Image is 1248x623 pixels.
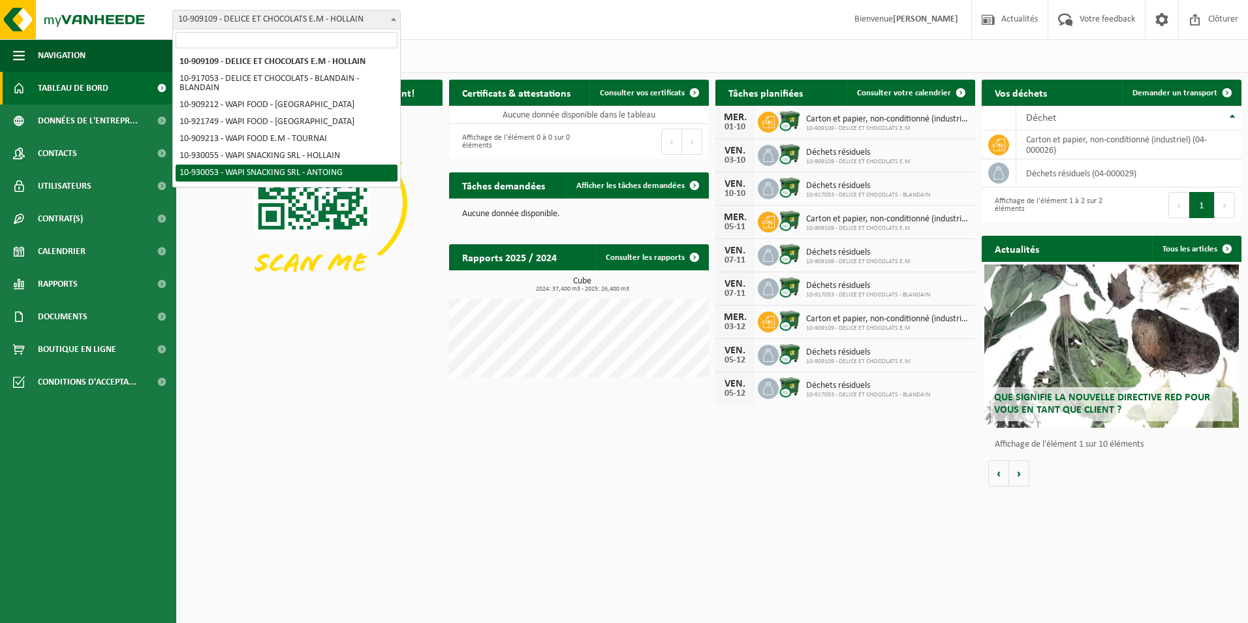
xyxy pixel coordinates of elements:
li: 10-930055 - WAPI SNACKING SRL - HOLLAIN [176,182,398,199]
span: 2024: 37,400 m3 - 2025: 26,400 m3 [456,286,709,293]
button: Previous [1168,192,1189,218]
span: Utilisateurs [38,170,91,202]
li: 10-917053 - DELICE ET CHOCOLATS - BLANDAIN - BLANDAIN [176,71,398,97]
h2: Rapports 2025 / 2024 [449,244,570,270]
button: Volgende [1009,460,1029,487]
div: Affichage de l'élément 1 à 2 sur 2 éléments [988,191,1105,219]
span: 10-909109 - DELICE ET CHOCOLATS E.M [806,258,911,266]
span: Afficher les tâches demandées [576,182,685,190]
span: Déchets résiduels [806,347,911,358]
span: Que signifie la nouvelle directive RED pour vous en tant que client ? [994,392,1210,415]
strong: [PERSON_NAME] [893,14,958,24]
img: WB-1100-CU [779,210,801,232]
span: Consulter votre calendrier [857,89,951,97]
span: Conditions d'accepta... [38,366,136,398]
div: VEN. [722,345,748,356]
img: WB-1100-CU [779,176,801,199]
span: Navigation [38,39,86,72]
a: Tous les articles [1152,236,1240,262]
h2: Vos déchets [982,80,1060,105]
a: Consulter vos certificats [589,80,708,106]
img: WB-1100-CU [779,343,801,365]
a: Que signifie la nouvelle directive RED pour vous en tant que client ? [984,264,1239,428]
div: 03-10 [722,156,748,165]
span: Rapports [38,268,78,300]
span: 10-909109 - DELICE ET CHOCOLATS E.M - HOLLAIN [173,10,400,29]
img: Download de VHEPlus App [183,106,443,301]
li: 10-909213 - WAPI FOOD E.M - TOURNAI [176,131,398,148]
span: 10-917053 - DELICE ET CHOCOLATS - BLANDAIN [806,391,930,399]
span: Calendrier [38,235,86,268]
span: Déchets résiduels [806,381,930,391]
span: Tableau de bord [38,72,108,104]
p: Aucune donnée disponible. [462,210,696,219]
span: Contacts [38,137,77,170]
button: Next [1215,192,1235,218]
span: Demander un transport [1132,89,1217,97]
div: VEN. [722,379,748,389]
span: 10-917053 - DELICE ET CHOCOLATS - BLANDAIN [806,291,930,299]
div: VEN. [722,179,748,189]
span: 10-909109 - DELICE ET CHOCOLATS E.M - HOLLAIN [172,10,401,29]
button: Vorige [988,460,1009,487]
span: Carton et papier, non-conditionné (industriel) [806,214,969,225]
div: VEN. [722,279,748,289]
span: Déchets résiduels [806,148,911,158]
a: Consulter les rapports [595,244,708,270]
h2: Certificats & attestations [449,80,584,105]
button: 1 [1189,192,1215,218]
div: 01-10 [722,123,748,132]
span: 10-909109 - DELICE ET CHOCOLATS E.M [806,358,911,366]
li: 10-909109 - DELICE ET CHOCOLATS E.M - HOLLAIN [176,54,398,71]
li: 10-930053 - WAPI SNACKING SRL - ANTOING [176,165,398,182]
h3: Cube [456,277,709,293]
div: 05-12 [722,389,748,398]
td: carton et papier, non-conditionné (industriel) (04-000026) [1016,131,1241,159]
span: 10-909109 - DELICE ET CHOCOLATS E.M [806,225,969,232]
span: 10-917053 - DELICE ET CHOCOLATS - BLANDAIN [806,191,930,199]
h2: Actualités [982,236,1052,261]
button: Next [682,129,702,155]
li: 10-909212 - WAPI FOOD - [GEOGRAPHIC_DATA] [176,97,398,114]
span: Carton et papier, non-conditionné (industriel) [806,114,969,125]
div: 03-12 [722,323,748,332]
div: VEN. [722,146,748,156]
div: MER. [722,212,748,223]
div: VEN. [722,246,748,256]
span: 10-909109 - DELICE ET CHOCOLATS E.M [806,325,969,332]
li: 10-930055 - WAPI SNACKING SRL - HOLLAIN [176,148,398,165]
span: Déchet [1026,113,1056,123]
div: 05-12 [722,356,748,365]
img: WB-1100-CU [779,310,801,332]
a: Consulter votre calendrier [847,80,974,106]
td: déchets résiduels (04-000029) [1016,159,1241,187]
div: Affichage de l'élément 0 à 0 sur 0 éléments [456,127,572,156]
a: Afficher les tâches demandées [566,172,708,199]
td: Aucune donnée disponible dans le tableau [449,106,709,124]
span: 10-909109 - DELICE ET CHOCOLATS E.M [806,158,911,166]
div: 07-11 [722,289,748,298]
h2: Tâches demandées [449,172,558,198]
div: 10-10 [722,189,748,199]
h2: Tâches planifiées [715,80,816,105]
span: Déchets résiduels [806,181,930,191]
img: WB-1100-CU [779,243,801,265]
span: 10-909109 - DELICE ET CHOCOLATS E.M [806,125,969,133]
p: Affichage de l'élément 1 sur 10 éléments [995,440,1235,449]
img: WB-1100-CU [779,110,801,132]
a: Demander un transport [1122,80,1240,106]
div: 05-11 [722,223,748,232]
span: Boutique en ligne [38,333,116,366]
span: Contrat(s) [38,202,83,235]
span: Données de l'entrepr... [38,104,138,137]
img: WB-1100-CU [779,376,801,398]
img: WB-1100-CU [779,276,801,298]
span: Documents [38,300,87,333]
span: Carton et papier, non-conditionné (industriel) [806,314,969,325]
span: Déchets résiduels [806,281,930,291]
button: Previous [661,129,682,155]
div: 07-11 [722,256,748,265]
div: MER. [722,312,748,323]
img: WB-1100-CU [779,143,801,165]
div: MER. [722,112,748,123]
